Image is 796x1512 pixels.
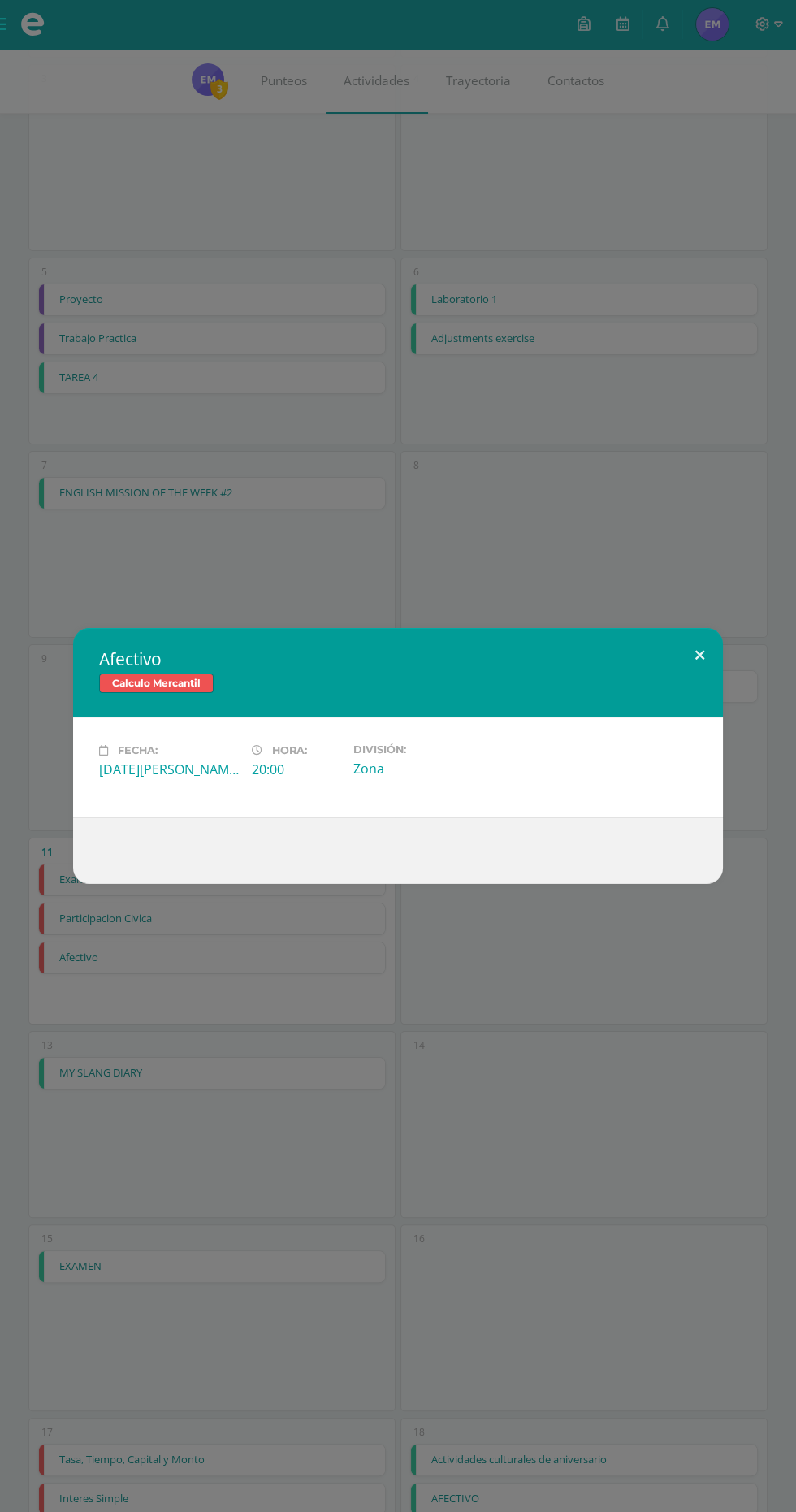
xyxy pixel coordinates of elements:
span: Fecha: [118,744,158,756]
span: Calculo Mercantil [99,674,214,693]
button: Close (Esc) [677,628,723,683]
div: 20:00 [252,760,340,778]
div: Zona [353,760,493,778]
div: [DATE][PERSON_NAME] [99,760,239,778]
label: División: [353,743,493,756]
h2: Afectivo [99,648,697,670]
span: Hora: [272,744,307,756]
